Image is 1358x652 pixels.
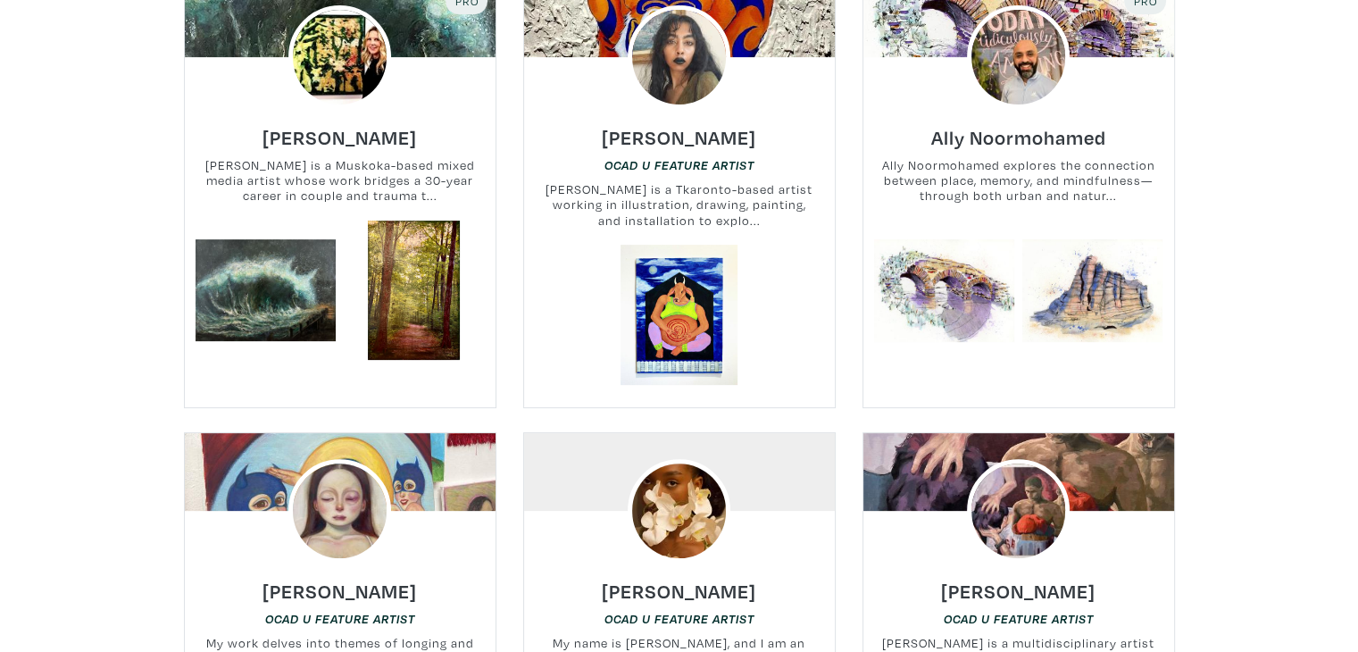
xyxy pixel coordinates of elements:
[941,579,1096,603] h6: [PERSON_NAME]
[602,121,756,141] a: [PERSON_NAME]
[931,121,1106,141] a: Ally Noormohamed
[288,5,392,109] img: phpThumb.php
[967,459,1071,563] img: phpThumb.php
[967,5,1071,109] img: phpThumb.php
[944,612,1094,626] em: OCAD U Feature Artist
[931,125,1106,149] h6: Ally Noormohamed
[604,610,754,627] a: OCAD U Feature Artist
[604,158,754,172] em: OCAD U Feature Artist
[265,610,415,627] a: OCAD U Feature Artist
[944,610,1094,627] a: OCAD U Feature Artist
[628,459,731,563] img: phpThumb.php
[262,125,417,149] h6: [PERSON_NAME]
[628,5,731,109] img: phpThumb.php
[262,579,417,603] h6: [PERSON_NAME]
[524,181,835,229] small: [PERSON_NAME] is a Tkaronto-based artist working in illustration, drawing, painting, and installa...
[185,157,496,205] small: [PERSON_NAME] is a Muskoka-based mixed media artist whose work bridges a 30-year career in couple...
[604,156,754,173] a: OCAD U Feature Artist
[262,121,417,141] a: [PERSON_NAME]
[863,157,1174,205] small: Ally Noormohamed explores the connection between place, memory, and mindfulness—through both urba...
[602,579,756,603] h6: [PERSON_NAME]
[262,574,417,595] a: [PERSON_NAME]
[288,459,392,563] img: phpThumb.php
[604,612,754,626] em: OCAD U Feature Artist
[602,574,756,595] a: [PERSON_NAME]
[941,574,1096,595] a: [PERSON_NAME]
[265,612,415,626] em: OCAD U Feature Artist
[602,125,756,149] h6: [PERSON_NAME]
